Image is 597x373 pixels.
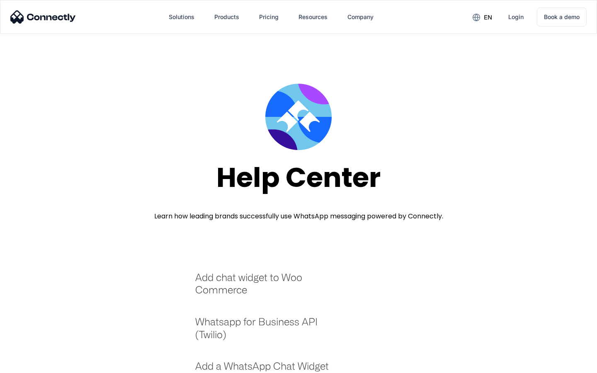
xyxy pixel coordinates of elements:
[537,7,587,27] a: Book a demo
[195,315,340,349] a: Whatsapp for Business API (Twilio)
[8,358,50,370] aside: Language selected: English
[10,10,76,24] img: Connectly Logo
[216,162,381,193] div: Help Center
[169,11,194,23] div: Solutions
[347,11,374,23] div: Company
[484,12,492,23] div: en
[508,11,524,23] div: Login
[17,358,50,370] ul: Language list
[298,11,328,23] div: Resources
[502,7,530,27] a: Login
[252,7,285,27] a: Pricing
[154,211,443,221] div: Learn how leading brands successfully use WhatsApp messaging powered by Connectly.
[214,11,239,23] div: Products
[259,11,279,23] div: Pricing
[195,271,340,305] a: Add chat widget to Woo Commerce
